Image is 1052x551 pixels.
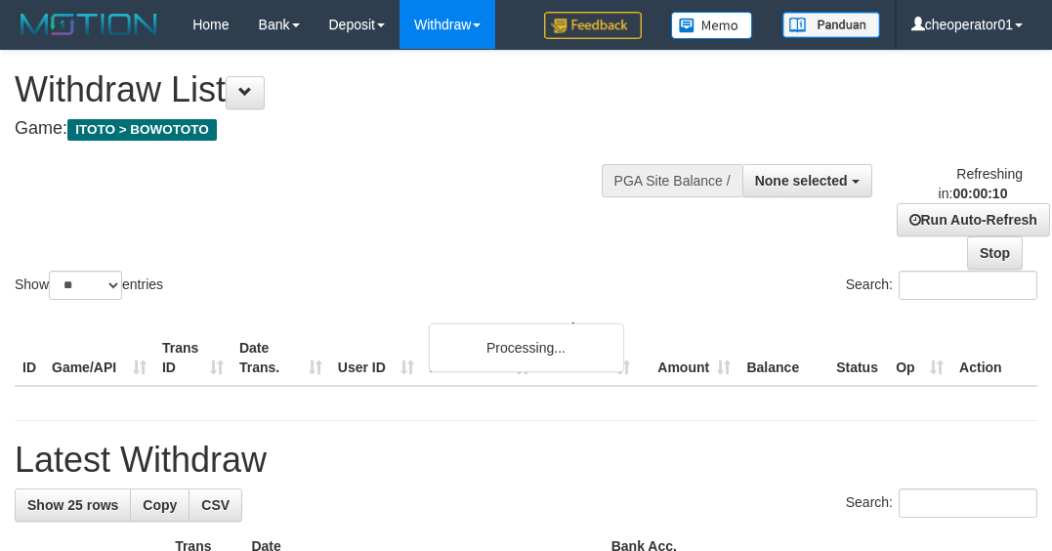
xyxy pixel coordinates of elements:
[67,119,217,141] span: ITOTO > BOWOTOTO
[130,488,189,522] a: Copy
[742,164,872,197] button: None selected
[201,497,230,513] span: CSV
[951,311,1037,386] th: Action
[44,311,154,386] th: Game/API
[897,203,1050,236] a: Run Auto-Refresh
[27,497,118,513] span: Show 25 rows
[15,10,163,39] img: MOTION_logo.png
[782,12,880,38] img: panduan.png
[537,311,638,386] th: Bank Acc. Number
[602,164,742,197] div: PGA Site Balance /
[15,488,131,522] a: Show 25 rows
[738,311,828,386] th: Balance
[899,488,1037,518] input: Search:
[952,186,1007,201] strong: 00:00:10
[888,311,951,386] th: Op
[15,119,682,139] h4: Game:
[49,271,122,300] select: Showentries
[846,271,1037,300] label: Search:
[15,441,1037,480] h1: Latest Withdraw
[846,488,1037,518] label: Search:
[755,173,848,189] span: None selected
[15,311,44,386] th: ID
[671,12,753,39] img: Button%20Memo.svg
[429,323,624,372] div: Processing...
[15,271,163,300] label: Show entries
[638,311,738,386] th: Amount
[143,497,177,513] span: Copy
[231,311,330,386] th: Date Trans.
[15,70,682,109] h1: Withdraw List
[544,12,642,39] img: Feedback.jpg
[422,311,538,386] th: Bank Acc. Name
[154,311,231,386] th: Trans ID
[828,311,888,386] th: Status
[967,236,1023,270] a: Stop
[899,271,1037,300] input: Search:
[330,311,422,386] th: User ID
[189,488,242,522] a: CSV
[939,166,1023,201] span: Refreshing in:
